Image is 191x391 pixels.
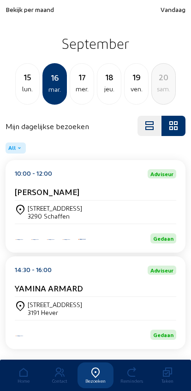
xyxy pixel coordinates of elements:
span: All [8,144,16,152]
div: Home [6,378,42,384]
span: Bekijk per maand [6,6,54,13]
a: Reminders [113,362,149,388]
div: jeu. [97,83,121,95]
span: Gedaan [153,332,173,338]
img: Energy Protect HVAC [30,238,40,241]
img: Iso Protect [15,238,24,241]
div: 16 [43,71,66,84]
div: 10:00 - 12:00 [15,169,52,178]
span: Gedaan [153,235,173,242]
h2: September [6,32,185,55]
div: Taken [149,378,185,384]
div: 18 [97,71,121,83]
div: Bezoeken [78,378,113,384]
div: 15 [16,71,39,83]
div: Contact [42,378,78,384]
div: Reminders [113,378,149,384]
a: Home [6,362,42,388]
div: lun. [16,83,39,95]
span: Adviseur [150,171,173,177]
a: Taken [149,362,185,388]
img: Energy Protect PV [46,238,55,241]
img: Energy Protect Ramen & Deuren [62,238,71,241]
h4: Mijn dagelijkse bezoeken [6,122,89,130]
cam-card-title: [PERSON_NAME] [15,187,79,196]
span: Vandaag [161,6,185,13]
a: Contact [42,362,78,388]
div: mer. [70,83,94,95]
span: Adviseur [150,267,173,273]
div: mar. [43,84,66,95]
div: ven. [125,83,148,95]
div: [STREET_ADDRESS] [28,301,82,308]
div: 19 [125,71,148,83]
div: sam. [152,83,175,95]
img: Aqua Protect [78,238,87,241]
img: Iso Protect [15,335,24,337]
div: 14:30 - 16:00 [15,266,52,275]
div: 20 [152,71,175,83]
div: 3290 Schaffen [28,212,82,220]
cam-card-title: YAMINA ARMARD [15,283,83,293]
div: [STREET_ADDRESS] [28,204,82,212]
div: 3191 Hever [28,308,82,316]
a: Bezoeken [78,362,113,388]
div: 17 [70,71,94,83]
